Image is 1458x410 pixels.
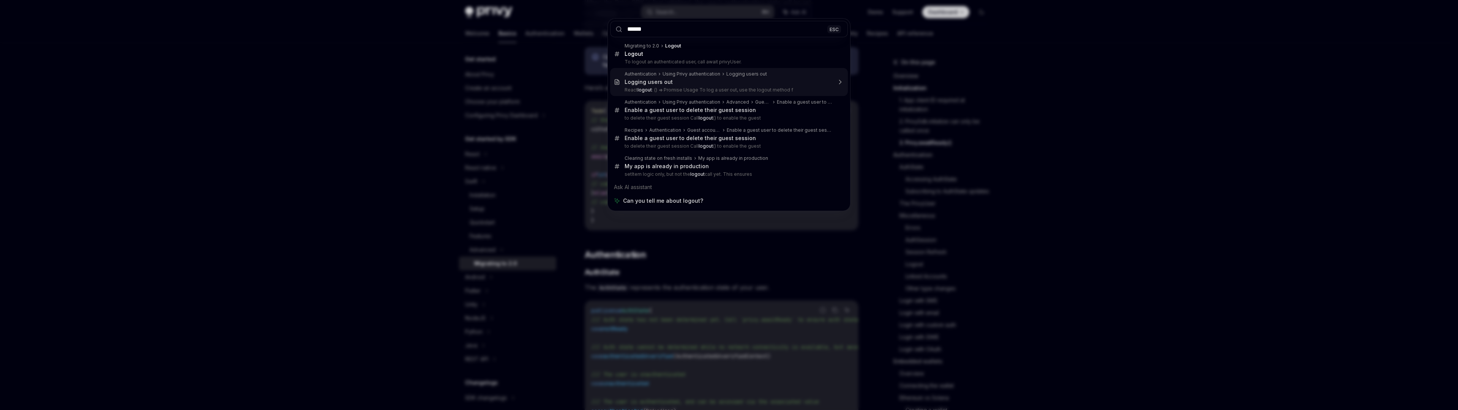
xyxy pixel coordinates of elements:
span: Can you tell me about logout? [623,197,703,205]
b: Logout [625,50,643,57]
div: Authentication [625,71,656,77]
div: My app is already in production [625,163,709,170]
b: logout [637,87,652,93]
div: Authentication [625,99,656,105]
b: logout [699,115,713,121]
b: logout [690,171,705,177]
b: logout [699,143,713,149]
div: Ask AI assistant [610,180,848,194]
div: Guest accounts [687,127,721,133]
p: To logout an authenticated user, call await privyUser. [625,59,832,65]
div: Recipes [625,127,643,133]
p: to delete their guest session Call () to enable the guest [625,143,832,149]
div: ESC [827,25,841,33]
div: Clearing state on fresh installs [625,155,692,161]
div: Enable a guest user to delete their guest session [625,135,756,142]
p: to delete their guest session Call () to enable the guest [625,115,832,121]
div: Using Privy authentication [663,99,720,105]
div: Enable a guest user to delete their guest session [777,99,832,105]
div: Enable a guest user to delete their guest session [727,127,832,133]
div: Advanced [726,99,749,105]
b: Logout [665,43,681,49]
div: My app is already in production [698,155,768,161]
p: setItem logic only, but not the call yet. This ensures [625,171,832,177]
div: Guest accounts [755,99,771,105]
div: Using Privy authentication [663,71,720,77]
div: Logging users out [625,79,673,85]
div: Authentication [649,127,681,133]
div: Enable a guest user to delete their guest session [625,107,756,114]
p: React : () => Promise Usage To log a user out, use the logout method f [625,87,832,93]
div: Logging users out [726,71,767,77]
div: Migrating to 2.0 [625,43,659,49]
